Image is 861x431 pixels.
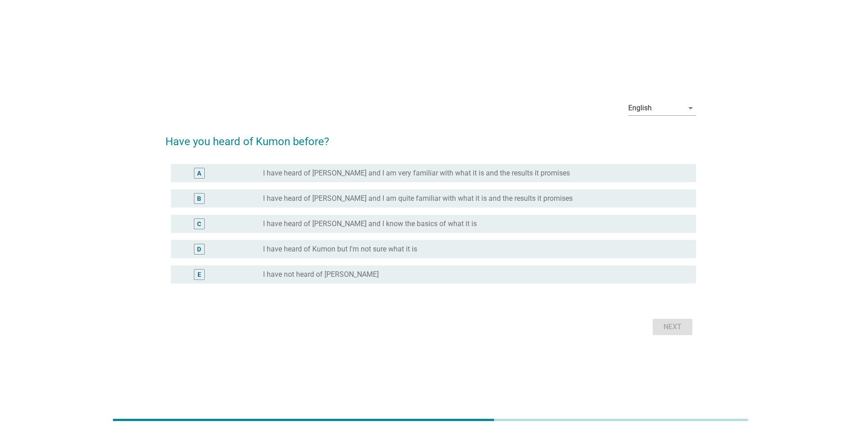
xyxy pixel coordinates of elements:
[165,124,696,150] h2: Have you heard of Kumon before?
[197,219,201,228] div: C
[197,168,201,178] div: A
[197,244,201,254] div: D
[197,194,201,203] div: B
[685,103,696,114] i: arrow_drop_down
[263,169,570,178] label: I have heard of [PERSON_NAME] and I am very familiar with what it is and the results it promises
[263,219,477,228] label: I have heard of [PERSON_NAME] and I know the basics of what it is
[198,270,201,279] div: E
[263,194,573,203] label: I have heard of [PERSON_NAME] and I am quite familiar with what it is and the results it promises
[263,270,379,279] label: I have not heard of [PERSON_NAME]
[263,245,417,254] label: I have heard of Kumon but I'm not sure what it is
[628,104,652,112] div: English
